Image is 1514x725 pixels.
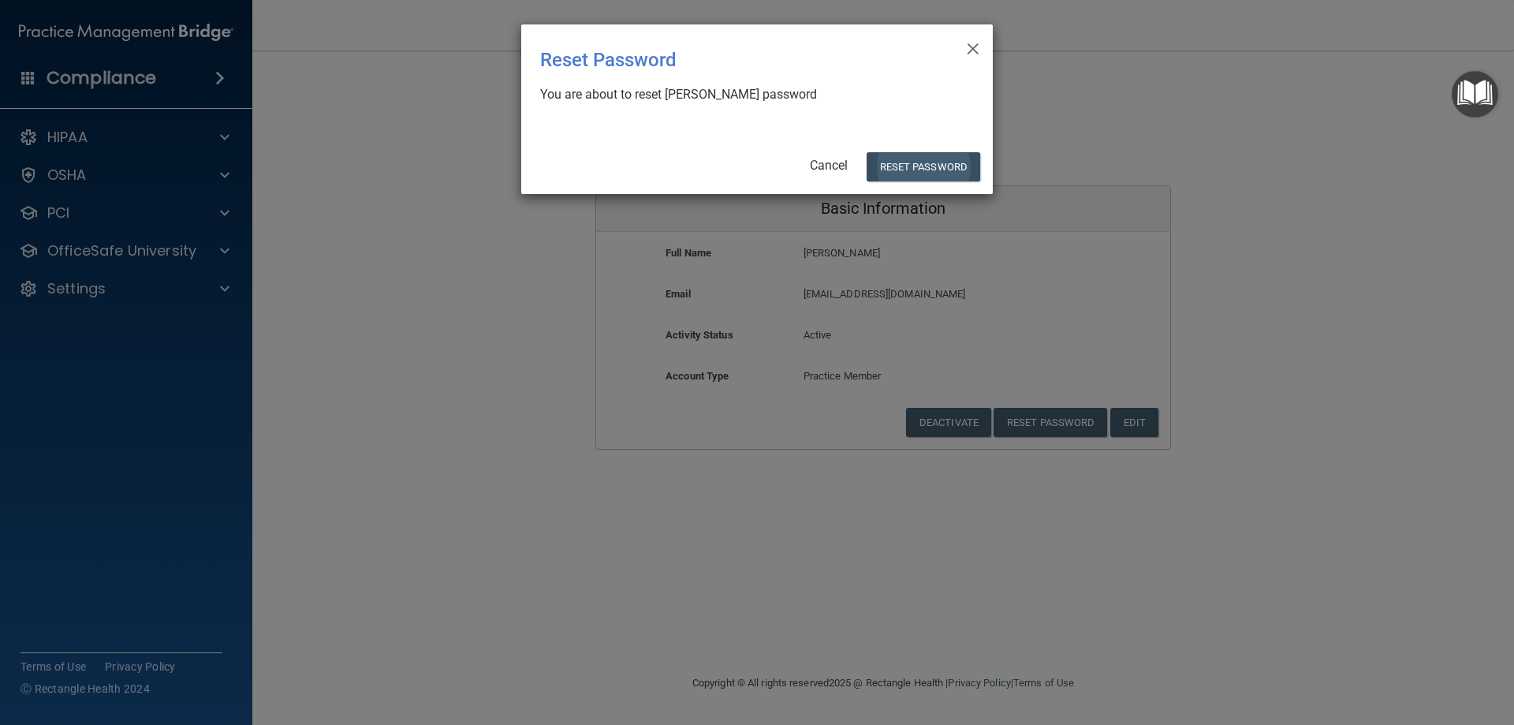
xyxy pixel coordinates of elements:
[540,37,909,83] div: Reset Password
[810,158,848,173] a: Cancel
[867,152,980,181] button: Reset Password
[1452,71,1498,118] button: Open Resource Center
[540,86,961,103] div: You are about to reset [PERSON_NAME] password
[966,31,980,62] span: ×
